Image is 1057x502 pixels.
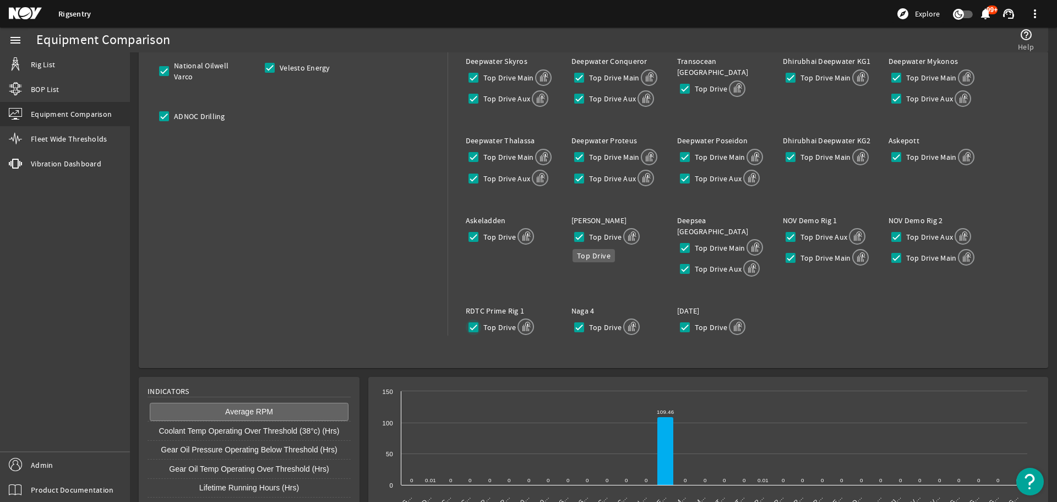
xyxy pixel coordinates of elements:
[1016,468,1044,495] button: Open Resource Center
[386,451,393,457] text: 50
[798,252,851,263] label: Top Drive Main
[889,56,958,66] label: Deepwater Mykonos
[1022,1,1048,27] button: more_vert
[684,477,687,483] text: 0
[150,479,348,498] button: Lifetime Running Hours (Hrs)
[481,152,534,163] label: Top Drive Main
[693,322,727,333] label: Top Drive
[879,477,882,483] text: 0
[150,403,348,422] button: Average RPM
[571,306,595,316] label: Naga 4
[466,306,524,316] label: RDTC Prime Rig 1
[899,477,902,483] text: 0
[801,477,804,483] text: 0
[798,152,851,163] label: Top Drive Main
[9,34,22,47] mat-icon: menu
[704,477,707,483] text: 0
[31,109,112,120] span: Equipment Comparison
[150,422,348,440] button: Coolant Temp Operating Over Threshold (38°c) (Hrs)
[481,173,530,184] label: Top Drive Aux
[892,5,944,23] button: Explore
[481,93,530,104] label: Top Drive Aux
[798,72,851,83] label: Top Drive Main
[31,158,101,169] span: Vibration Dashboard
[481,322,516,333] label: Top Drive
[798,231,847,242] label: Top Drive Aux
[449,477,453,483] text: 0
[743,477,746,483] text: 0
[466,136,535,145] label: Deepwater Thalassa
[481,231,516,242] label: Top Drive
[979,7,992,20] mat-icon: notifications
[904,93,953,104] label: Top Drive Aux
[468,477,472,483] text: 0
[693,263,742,274] label: Top Drive Aux
[977,477,980,483] text: 0
[547,477,550,483] text: 0
[606,477,609,483] text: 0
[840,477,843,483] text: 0
[904,231,953,242] label: Top Drive Aux
[31,484,113,495] span: Product Documentation
[277,62,330,73] label: Velesto Energy
[481,72,534,83] label: Top Drive Main
[889,215,943,225] label: NOV Demo Rig 2
[466,56,527,66] label: Deepwater Skyros
[571,215,626,225] label: [PERSON_NAME]
[693,152,745,163] label: Top Drive Main
[527,477,531,483] text: 0
[783,215,837,225] label: NOV Demo Rig 1
[896,7,909,20] mat-icon: explore
[587,152,640,163] label: Top Drive Main
[918,477,922,483] text: 0
[889,136,919,145] label: Askepott
[782,477,785,483] text: 0
[860,477,863,483] text: 0
[31,133,107,144] span: Fleet Wide Thresholds
[36,35,170,46] div: Equipment Comparison
[1020,28,1033,41] mat-icon: help_outline
[904,152,957,163] label: Top Drive Main
[783,136,871,145] label: Dhirubhai Deepwater KG2
[390,482,393,489] text: 0
[31,84,59,95] span: BOP List
[904,72,957,83] label: Top Drive Main
[996,477,1000,483] text: 0
[488,477,492,483] text: 0
[904,252,957,263] label: Top Drive Main
[645,477,648,483] text: 0
[150,441,348,460] button: Gear Oil Pressure Operating Below Threshold (Hrs)
[957,477,961,483] text: 0
[657,409,674,415] text: 109.46
[31,460,53,471] span: Admin
[587,322,622,333] label: Top Drive
[758,477,769,483] text: 0.01
[383,420,393,427] text: 100
[677,56,748,77] label: Transocean [GEOGRAPHIC_DATA]
[148,386,189,397] span: Indicators
[466,215,506,225] label: Askeladden
[172,111,225,122] label: ADNOC Drilling
[723,477,726,483] text: 0
[693,242,745,253] label: Top Drive Main
[677,215,748,236] label: Deepsea [GEOGRAPHIC_DATA]
[172,60,244,82] label: National Oilwell Varco
[821,477,824,483] text: 0
[587,93,636,104] label: Top Drive Aux
[693,83,727,94] label: Top Drive
[566,477,570,483] text: 0
[783,56,871,66] label: Dhirubhai Deepwater KG1
[625,477,628,483] text: 0
[677,136,748,145] label: Deepwater Poseidon
[58,9,91,19] a: Rigsentry
[1018,41,1034,52] span: Help
[425,477,436,483] text: 0.01
[508,477,511,483] text: 0
[587,231,622,242] label: Top Drive
[1002,7,1015,20] mat-icon: support_agent
[586,477,589,483] text: 0
[150,460,348,478] button: Gear Oil Temp Operating Over Threshold (Hrs)
[677,306,700,316] label: [DATE]
[571,136,637,145] label: Deepwater Proteus
[410,477,413,483] text: 0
